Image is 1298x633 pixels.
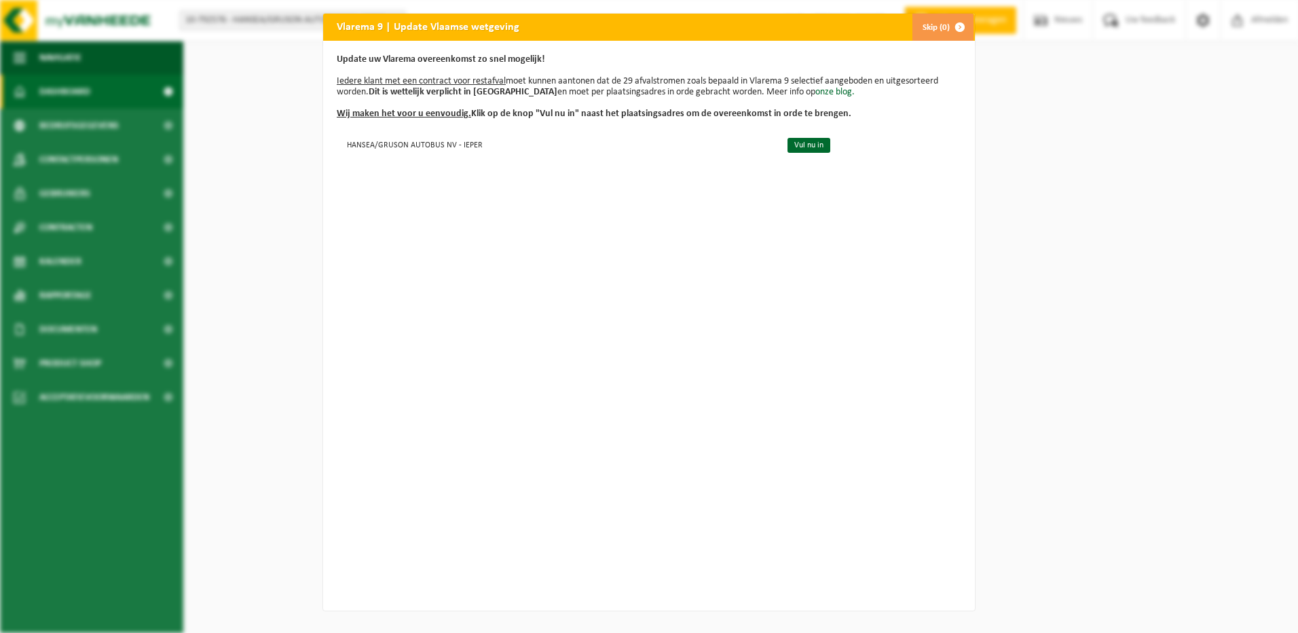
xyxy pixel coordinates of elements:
[7,603,227,633] iframe: chat widget
[912,14,973,41] button: Skip (0)
[337,76,506,86] u: Iedere klant met een contract voor restafval
[369,87,557,97] b: Dit is wettelijk verplicht in [GEOGRAPHIC_DATA]
[337,133,776,156] td: HANSEA/GRUSON AUTOBUS NV - IEPER
[337,109,851,119] b: Klik op de knop "Vul nu in" naast het plaatsingsadres om de overeenkomst in orde te brengen.
[337,54,545,65] b: Update uw Vlarema overeenkomst zo snel mogelijk!
[337,54,961,120] p: moet kunnen aantonen dat de 29 afvalstromen zoals bepaald in Vlarema 9 selectief aangeboden en ui...
[787,138,830,153] a: Vul nu in
[815,87,855,97] a: onze blog.
[337,109,471,119] u: Wij maken het voor u eenvoudig.
[323,14,533,39] h2: Vlarema 9 | Update Vlaamse wetgeving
